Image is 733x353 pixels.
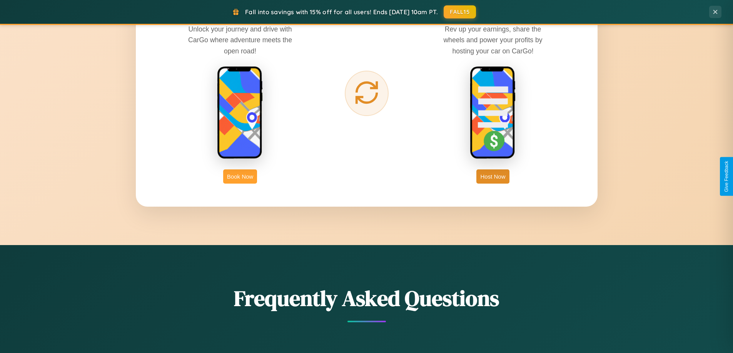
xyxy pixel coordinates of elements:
div: Give Feedback [724,161,729,192]
p: Unlock your journey and drive with CarGo where adventure meets the open road! [182,24,298,56]
img: rent phone [217,66,263,160]
span: Fall into savings with 15% off for all users! Ends [DATE] 10am PT. [245,8,438,16]
p: Rev up your earnings, share the wheels and power your profits by hosting your car on CarGo! [435,24,551,56]
img: host phone [470,66,516,160]
button: Book Now [223,169,257,184]
h2: Frequently Asked Questions [136,283,598,313]
button: Host Now [476,169,509,184]
button: FALL15 [444,5,476,18]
